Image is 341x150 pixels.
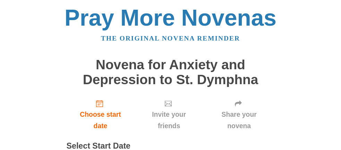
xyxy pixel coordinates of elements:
[101,35,240,42] a: The original novena reminder
[211,109,268,132] span: Share your novena
[141,109,196,132] span: Invite your friends
[65,5,276,30] a: Pray More Novenas
[67,58,275,87] h1: Novena for Anxiety and Depression to St. Dymphna
[67,94,135,135] a: Choose start date
[74,109,128,132] span: Choose start date
[204,94,275,135] div: Click "Next" to confirm your start date first.
[134,94,203,135] div: Click "Next" to confirm your start date first.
